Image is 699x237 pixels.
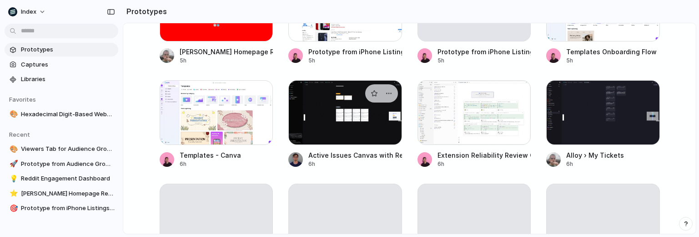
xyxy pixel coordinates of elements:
[5,172,118,185] a: 💡Reddit Engagement Dashboard
[566,47,657,57] div: Templates Onboarding Flow
[566,160,624,168] div: 6h
[8,144,17,154] button: 🎨
[438,47,531,57] div: Prototype from iPhone Listings on eBay
[8,110,17,119] button: 🎨
[180,150,241,160] div: Templates - Canva
[5,187,118,201] a: ⭐[PERSON_NAME] Homepage Red Background
[288,80,402,168] a: Active Issues Canvas with React-FlowActive Issues Canvas with React-Flow6h
[10,109,16,119] div: 🎨
[5,58,118,72] a: Captures
[5,142,118,156] a: 🎨Viewers Tab for Audience Growth
[5,108,118,121] a: 🎨Hexadecimal Digit-Based Website Demo
[5,157,118,171] a: 🚀Prototype from Audience Growth Tools
[9,96,36,103] span: Favorites
[10,144,16,155] div: 🎨
[21,144,115,154] span: Viewers Tab for Audience Growth
[417,80,531,168] a: Extension Reliability Review CanvasExtension Reliability Review Canvas6h
[21,204,115,213] span: Prototype from iPhone Listings on eBay
[21,160,115,169] span: Prototype from Audience Growth Tools
[5,43,118,57] a: Prototypes
[21,110,115,119] span: Hexadecimal Digit-Based Website Demo
[180,47,273,57] div: [PERSON_NAME] Homepage Red Background
[546,80,660,168] a: Alloy › My TicketsAlloy › My Tickets6h
[21,45,115,54] span: Prototypes
[180,160,241,168] div: 6h
[180,57,273,65] div: 5h
[308,160,402,168] div: 6h
[10,203,16,214] div: 🎯
[8,174,17,183] button: 💡
[123,6,167,17] h2: Prototypes
[308,47,402,57] div: Prototype from iPhone Listings on eBay
[5,72,118,86] a: Libraries
[5,5,50,19] button: Index
[9,131,30,138] span: Recent
[21,174,115,183] span: Reddit Engagement Dashboard
[8,160,17,169] button: 🚀
[438,160,531,168] div: 6h
[308,57,402,65] div: 5h
[8,189,17,198] button: ⭐
[21,75,115,84] span: Libraries
[10,159,16,169] div: 🚀
[438,57,531,65] div: 5h
[438,150,531,160] div: Extension Reliability Review Canvas
[21,60,115,69] span: Captures
[21,7,36,16] span: Index
[10,188,16,199] div: ⭐
[566,57,657,65] div: 5h
[8,204,17,213] button: 🎯
[566,150,624,160] div: Alloy › My Tickets
[308,150,402,160] div: Active Issues Canvas with React-Flow
[21,189,115,198] span: [PERSON_NAME] Homepage Red Background
[5,201,118,215] a: 🎯Prototype from iPhone Listings on eBay
[10,174,16,184] div: 💡
[160,80,273,168] a: Templates - CanvaTemplates - Canva6h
